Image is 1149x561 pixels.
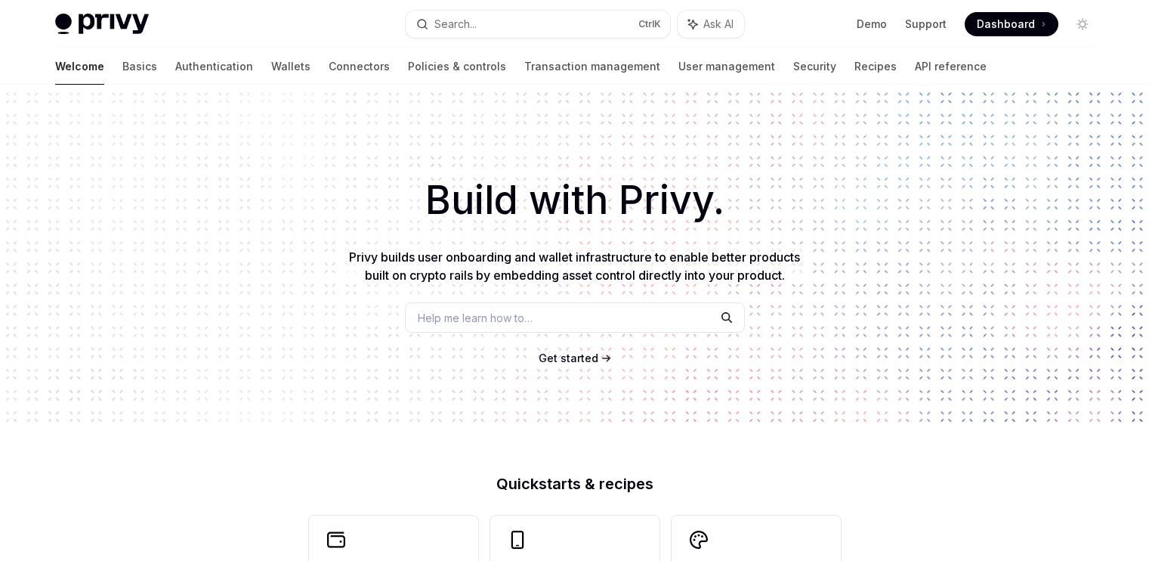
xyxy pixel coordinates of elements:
button: Search...CtrlK [406,11,670,38]
span: Dashboard [977,17,1035,32]
a: API reference [915,48,987,85]
img: light logo [55,14,149,35]
div: Search... [434,15,477,33]
a: Connectors [329,48,390,85]
button: Ask AI [678,11,744,38]
a: Security [793,48,836,85]
a: Welcome [55,48,104,85]
a: Basics [122,48,157,85]
a: Support [905,17,947,32]
h2: Quickstarts & recipes [309,476,841,491]
a: Demo [857,17,887,32]
a: Wallets [271,48,310,85]
span: Get started [539,352,598,364]
a: Transaction management [524,48,660,85]
a: Recipes [854,48,897,85]
a: Authentication [175,48,253,85]
span: Help me learn how to… [418,310,533,326]
h1: Build with Privy. [24,171,1125,230]
a: User management [678,48,775,85]
span: Privy builds user onboarding and wallet infrastructure to enable better products built on crypto ... [349,250,800,283]
span: Ask AI [703,17,734,32]
span: Ctrl K [638,18,661,30]
a: Policies & controls [408,48,506,85]
a: Get started [539,351,598,366]
button: Toggle dark mode [1070,12,1095,36]
a: Dashboard [965,12,1058,36]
